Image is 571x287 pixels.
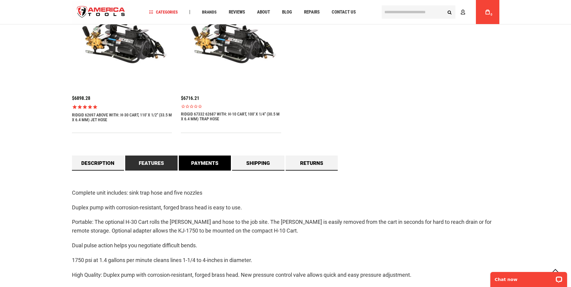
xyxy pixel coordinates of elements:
[72,113,172,122] a: RIDGID 62697 ABOVE WITH: H-30 CART, 110' X 1/2" (33.5 M X 6.4 MM) JET HOSE
[72,241,499,250] p: Dual pulse action helps you negotiate difficult bends.
[146,8,181,16] a: Categories
[286,156,338,171] a: Returns
[486,268,571,287] iframe: LiveChat chat widget
[226,8,248,16] a: Reviews
[125,156,178,171] a: Features
[491,13,492,16] span: 0
[72,256,499,265] p: 1750 psi at 1.4 gallons per minute cleans lines 1-1/4 to 4-inches in diameter.
[329,8,358,16] a: Contact Us
[72,95,90,101] span: $6898.28
[254,8,273,16] a: About
[72,189,499,197] p: Complete unit includes: sink trap hose and five nozzles
[181,112,281,121] a: RIDGID 67332 62687 WITH: H-10 CART, 100' X 1/4" (30.5 M X 6.4 MM) TRAP HOSE
[444,6,455,18] button: Search
[72,104,172,110] span: Rated 5.0 out of 5 stars 1 reviews
[282,10,292,14] span: Blog
[304,10,320,14] span: Repairs
[202,10,217,14] span: Brands
[72,156,124,171] a: Description
[181,104,281,109] span: Rated 0.0 out of 5 stars 0 reviews
[149,10,178,14] span: Categories
[72,203,499,212] p: Duplex pump with corrosion-resistant, forged brass head is easy to use.
[332,10,356,14] span: Contact Us
[72,1,130,23] img: America Tools
[301,8,322,16] a: Repairs
[181,95,199,101] span: $6716.21
[72,1,130,23] a: store logo
[257,10,270,14] span: About
[232,156,284,171] a: Shipping
[199,8,219,16] a: Brands
[72,271,499,279] p: High Quality: Duplex pump with corrosion-resistant, forged brass head. New pressure control valve...
[279,8,295,16] a: Blog
[229,10,245,14] span: Reviews
[72,218,499,235] p: Portable: The optional H-30 Cart rolls the [PERSON_NAME] and hose to the job site. The [PERSON_NA...
[179,156,231,171] a: Payments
